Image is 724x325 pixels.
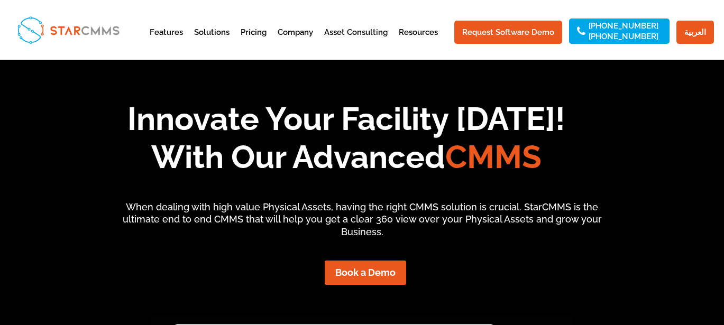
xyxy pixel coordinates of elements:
[194,29,230,54] a: Solutions
[150,29,183,54] a: Features
[454,21,562,44] a: Request Software Demo
[399,29,438,54] a: Resources
[325,261,406,284] a: Book a Demo
[676,21,714,44] a: العربية
[278,29,313,54] a: Company
[324,29,388,54] a: Asset Consulting
[13,12,124,48] img: StarCMMS
[113,201,611,238] p: When dealing with high value Physical Assets, having the right CMMS solution is crucial. StarCMMS...
[445,138,542,175] span: CMMS
[241,29,267,54] a: Pricing
[589,22,658,30] a: [PHONE_NUMBER]
[589,33,658,40] a: [PHONE_NUMBER]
